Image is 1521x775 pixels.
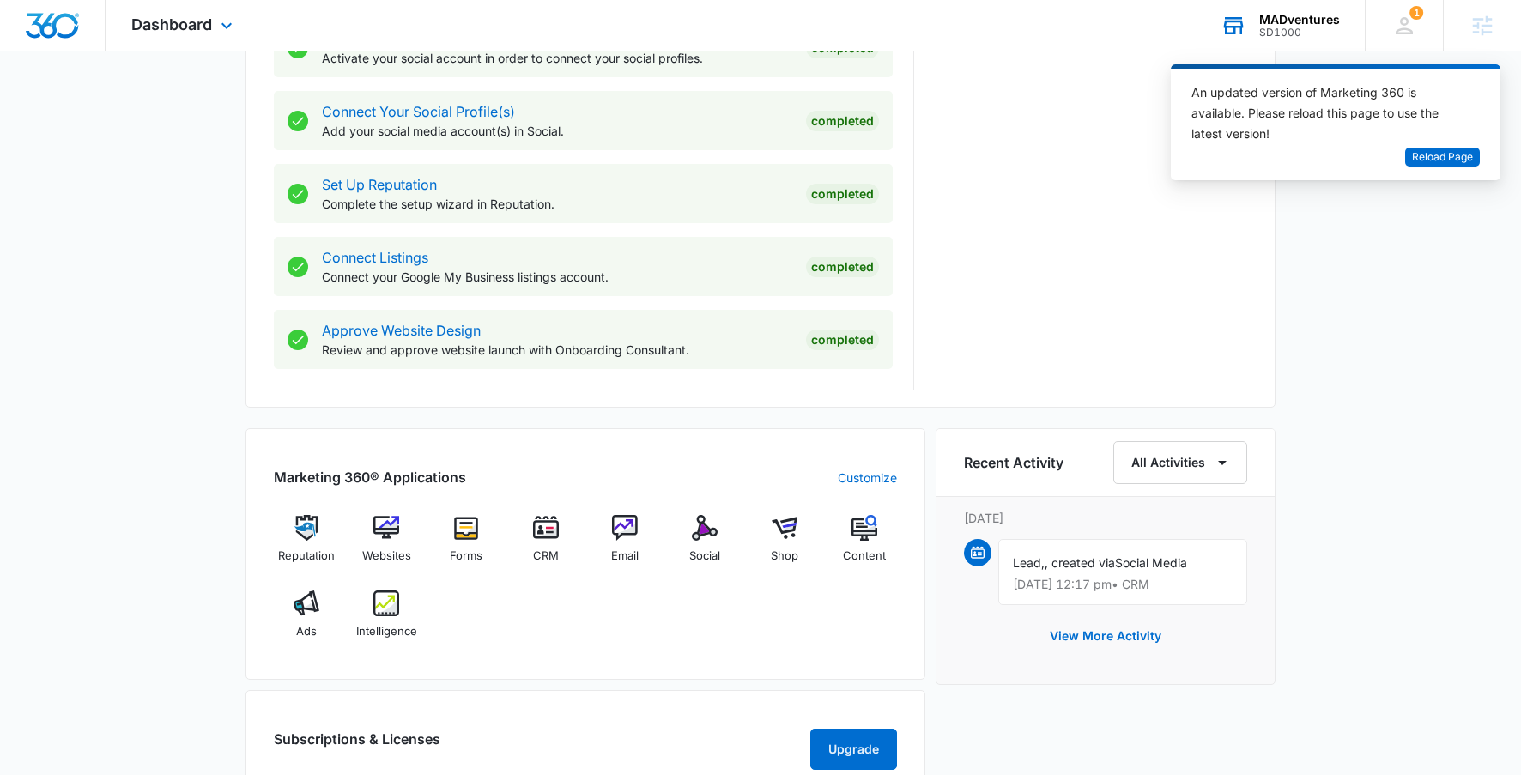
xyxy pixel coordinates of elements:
span: Email [611,548,639,565]
a: Email [592,515,658,577]
button: Reload Page [1405,148,1480,167]
span: , created via [1045,555,1115,570]
p: Add your social media account(s) in Social. [322,122,792,140]
p: Connect your Google My Business listings account. [322,268,792,286]
div: Completed [806,184,879,204]
a: Shop [752,515,818,577]
div: notifications count [1409,6,1423,20]
a: Social [672,515,738,577]
div: Completed [806,330,879,350]
a: Customize [838,469,897,487]
p: Complete the setup wizard in Reputation. [322,195,792,213]
a: Intelligence [354,590,420,652]
h2: Subscriptions & Licenses [274,729,440,763]
span: Intelligence [356,623,417,640]
span: Dashboard [131,15,212,33]
span: 1 [1409,6,1423,20]
a: Websites [354,515,420,577]
div: account id [1259,27,1340,39]
a: Set Up Reputation [322,176,437,193]
span: Social Media [1115,555,1187,570]
div: Completed [806,111,879,131]
div: Completed [806,257,879,277]
a: Content [831,515,897,577]
h2: Marketing 360® Applications [274,467,466,487]
a: Connect Your Social Profile(s) [322,103,515,120]
p: Activate your social account in order to connect your social profiles. [322,49,792,67]
a: Connect Listings [322,249,428,266]
a: Ads [274,590,340,652]
div: An updated version of Marketing 360 is available. Please reload this page to use the latest version! [1191,82,1459,144]
a: Forms [433,515,500,577]
p: [DATE] [964,509,1247,527]
button: View More Activity [1033,615,1179,657]
button: Upgrade [810,729,897,770]
a: Reputation [274,515,340,577]
span: Forms [450,548,482,565]
div: account name [1259,13,1340,27]
span: Shop [771,548,798,565]
p: Review and approve website launch with Onboarding Consultant. [322,341,792,359]
span: CRM [533,548,559,565]
button: All Activities [1113,441,1247,484]
span: Reputation [278,548,335,565]
span: Lead, [1013,555,1045,570]
a: CRM [512,515,579,577]
p: [DATE] 12:17 pm • CRM [1013,578,1233,590]
span: Reload Page [1412,149,1473,166]
span: Content [843,548,886,565]
a: Approve Website Design [322,322,481,339]
span: Social [689,548,720,565]
span: Websites [362,548,411,565]
h6: Recent Activity [964,452,1063,473]
span: Ads [296,623,317,640]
